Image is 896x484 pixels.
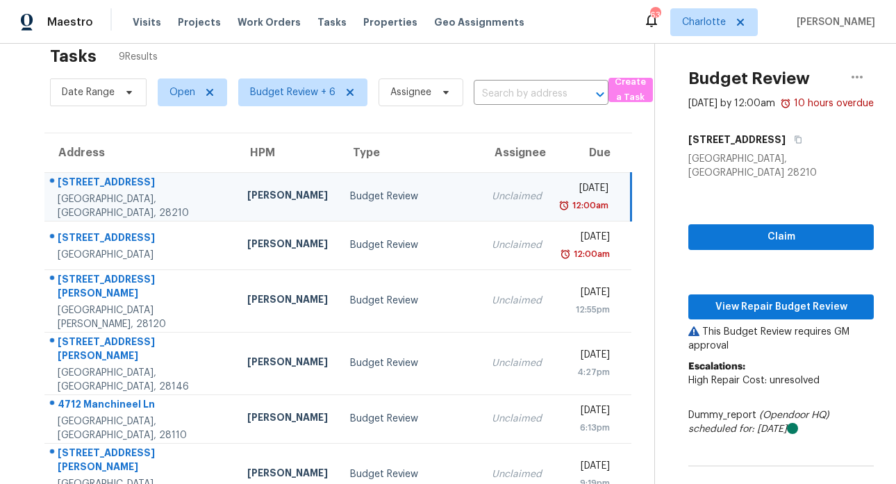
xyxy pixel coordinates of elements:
span: 9 Results [119,50,158,64]
span: Date Range [62,85,115,99]
th: HPM [236,133,339,172]
div: [DATE] by 12:00am [688,97,775,110]
span: Maestro [47,15,93,29]
span: Open [169,85,195,99]
img: Overdue Alarm Icon [560,247,571,261]
div: [DATE] [564,181,608,199]
p: This Budget Review requires GM approval [688,325,874,353]
span: Assignee [390,85,431,99]
div: Unclaimed [492,238,542,252]
div: Budget Review [350,238,470,252]
span: High Repair Cost: unresolved [688,376,820,385]
div: [DATE] [564,285,610,303]
img: Overdue Alarm Icon [558,199,570,212]
i: scheduled for: [DATE] [688,424,787,434]
div: 12:55pm [564,303,610,317]
div: 63 [650,8,660,22]
span: View Repair Budget Review [699,299,863,316]
button: Claim [688,224,874,250]
div: [PERSON_NAME] [247,355,328,372]
div: [STREET_ADDRESS][PERSON_NAME] [58,446,225,477]
div: [PERSON_NAME] [247,188,328,206]
button: Create a Task [608,78,653,102]
div: [STREET_ADDRESS] [58,175,225,192]
input: Search by address [474,83,570,105]
div: Budget Review [350,356,470,370]
th: Due [553,133,631,172]
div: [STREET_ADDRESS][PERSON_NAME] [58,272,225,303]
div: Budget Review [350,294,470,308]
div: [GEOGRAPHIC_DATA], [GEOGRAPHIC_DATA] 28210 [688,152,874,180]
span: Tasks [317,17,347,27]
th: Address [44,133,236,172]
div: [STREET_ADDRESS] [58,231,225,248]
div: [GEOGRAPHIC_DATA], [GEOGRAPHIC_DATA], 28210 [58,192,225,220]
div: 12:00am [570,199,608,212]
div: [STREET_ADDRESS][PERSON_NAME] [58,335,225,366]
div: [DATE] [564,403,610,421]
span: Geo Assignments [434,15,524,29]
h2: Budget Review [688,72,810,85]
i: (Opendoor HQ) [759,410,829,420]
div: Unclaimed [492,294,542,308]
th: Assignee [481,133,553,172]
div: [GEOGRAPHIC_DATA][PERSON_NAME], 28120 [58,303,225,331]
div: Dummy_report [688,408,874,436]
div: [DATE] [564,348,610,365]
span: [PERSON_NAME] [791,15,875,29]
span: Create a Task [615,74,646,106]
button: Open [590,85,610,104]
div: Budget Review [350,412,470,426]
div: [PERSON_NAME] [247,292,328,310]
div: Unclaimed [492,190,542,203]
div: Unclaimed [492,356,542,370]
div: 12:00am [571,247,610,261]
div: [GEOGRAPHIC_DATA] [58,248,225,262]
div: Unclaimed [492,412,542,426]
h2: Tasks [50,49,97,63]
div: Budget Review [350,467,470,481]
div: [PERSON_NAME] [247,237,328,254]
span: Projects [178,15,221,29]
span: Charlotte [682,15,726,29]
img: Overdue Alarm Icon [780,97,791,110]
div: [PERSON_NAME] [247,466,328,483]
button: Copy Address [786,127,804,152]
div: 6:13pm [564,421,610,435]
div: [DATE] [564,459,610,476]
div: Unclaimed [492,467,542,481]
div: [GEOGRAPHIC_DATA], [GEOGRAPHIC_DATA], 28146 [58,366,225,394]
span: Work Orders [238,15,301,29]
button: View Repair Budget Review [688,294,874,320]
span: Budget Review + 6 [250,85,335,99]
span: Visits [133,15,161,29]
th: Type [339,133,481,172]
h5: [STREET_ADDRESS] [688,133,786,147]
span: Properties [363,15,417,29]
div: 10 hours overdue [791,97,874,110]
div: [PERSON_NAME] [247,410,328,428]
b: Escalations: [688,362,745,372]
span: Claim [699,228,863,246]
div: [DATE] [564,230,610,247]
div: 4712 Manchineel Ln [58,397,225,415]
div: Budget Review [350,190,470,203]
div: 4:27pm [564,365,610,379]
div: [GEOGRAPHIC_DATA], [GEOGRAPHIC_DATA], 28110 [58,415,225,442]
